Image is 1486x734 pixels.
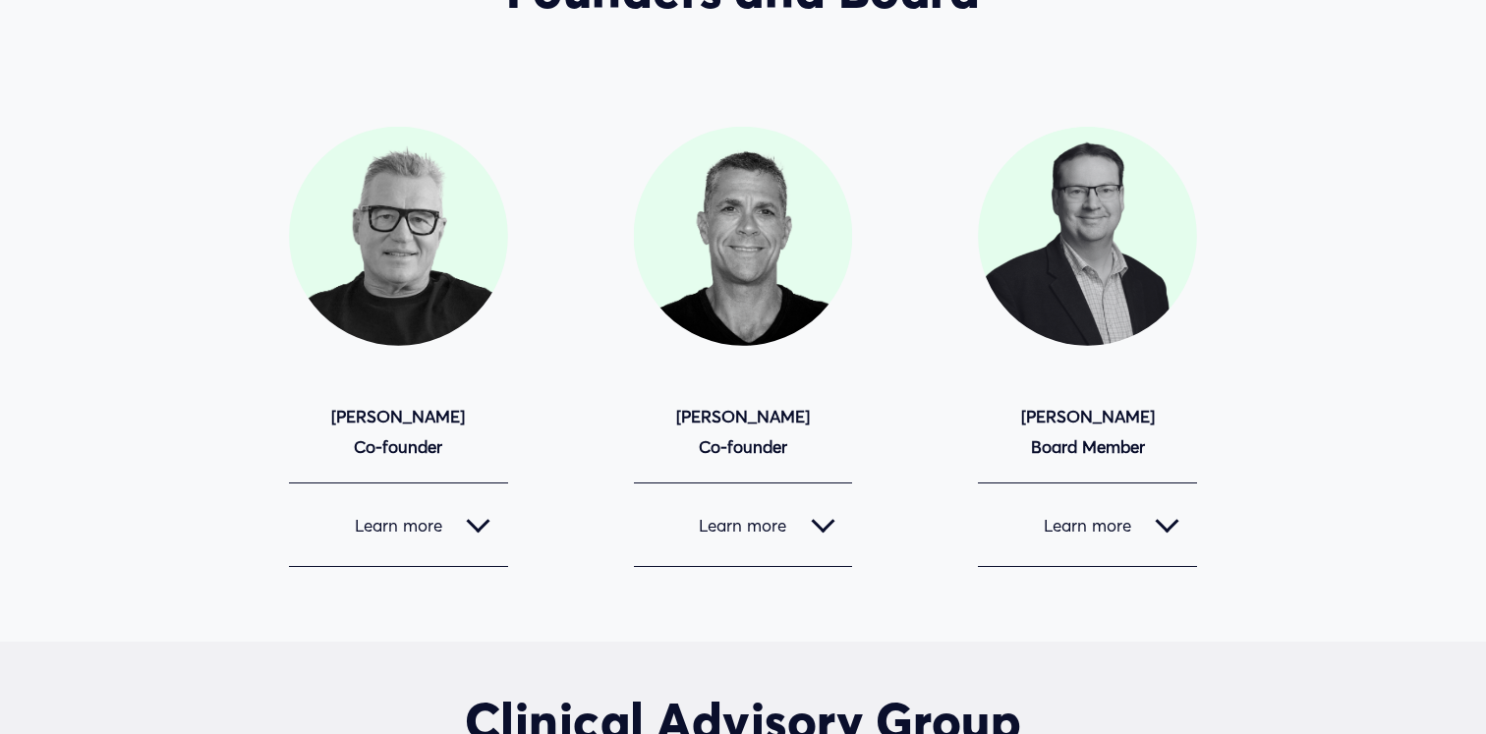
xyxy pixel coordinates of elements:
span: Learn more [996,515,1156,536]
span: Learn more [652,515,812,536]
strong: [PERSON_NAME] Board Member [1021,406,1155,457]
button: Learn more [978,483,1197,566]
button: Learn more [634,483,853,566]
strong: [PERSON_NAME] Co-founder [331,406,465,457]
span: Learn more [307,515,467,536]
strong: [PERSON_NAME] Co-founder [676,406,810,457]
button: Learn more [289,483,508,566]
